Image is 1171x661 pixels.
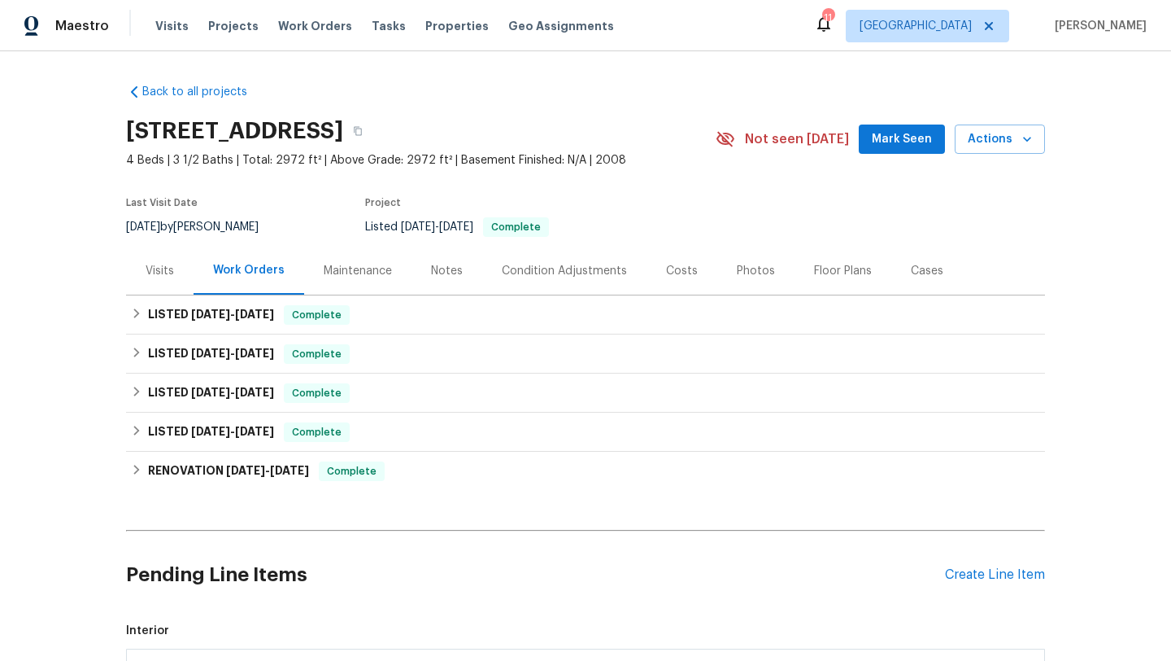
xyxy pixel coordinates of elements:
[365,221,549,233] span: Listed
[814,263,872,279] div: Floor Plans
[502,263,627,279] div: Condition Adjustments
[235,309,274,320] span: [DATE]
[126,221,160,233] span: [DATE]
[320,463,383,479] span: Complete
[126,413,1045,452] div: LISTED [DATE]-[DATE]Complete
[745,131,849,147] span: Not seen [DATE]
[285,385,348,401] span: Complete
[324,263,392,279] div: Maintenance
[737,263,775,279] div: Photos
[285,307,348,323] span: Complete
[343,116,372,146] button: Copy Address
[191,426,274,437] span: -
[191,309,230,320] span: [DATE]
[1048,18,1147,34] span: [PERSON_NAME]
[365,198,401,208] span: Project
[485,222,547,232] span: Complete
[401,221,435,233] span: [DATE]
[270,465,309,476] span: [DATE]
[155,18,189,34] span: Visits
[278,18,352,34] span: Work Orders
[148,305,274,325] h6: LISTED
[191,348,230,359] span: [DATE]
[213,262,285,278] div: Work Orders
[235,426,274,437] span: [DATE]
[235,348,274,359] span: [DATE]
[666,263,698,279] div: Costs
[191,309,274,320] span: -
[372,20,406,32] span: Tasks
[508,18,614,34] span: Geo Assignments
[431,263,463,279] div: Notes
[126,84,282,100] a: Back to all projects
[126,152,716,169] span: 4 Beds | 3 1/2 Baths | Total: 2972 ft² | Above Grade: 2972 ft² | Basement Finished: N/A | 2008
[126,335,1045,374] div: LISTED [DATE]-[DATE]Complete
[945,567,1045,583] div: Create Line Item
[126,452,1045,491] div: RENOVATION [DATE]-[DATE]Complete
[126,295,1045,335] div: LISTED [DATE]-[DATE]Complete
[425,18,489,34] span: Properties
[126,623,1045,639] span: Interior
[148,422,274,442] h6: LISTED
[55,18,109,34] span: Maestro
[226,465,309,476] span: -
[146,263,174,279] div: Visits
[126,374,1045,413] div: LISTED [DATE]-[DATE]Complete
[955,125,1045,155] button: Actions
[148,344,274,364] h6: LISTED
[235,387,274,398] span: [DATE]
[126,217,278,237] div: by [PERSON_NAME]
[191,348,274,359] span: -
[285,424,348,440] span: Complete
[126,123,343,139] h2: [STREET_ADDRESS]
[872,129,932,150] span: Mark Seen
[439,221,473,233] span: [DATE]
[148,462,309,481] h6: RENOVATION
[191,426,230,437] span: [DATE]
[208,18,259,34] span: Projects
[126,537,945,613] h2: Pending Line Items
[968,129,1032,150] span: Actions
[285,346,348,362] span: Complete
[860,18,972,34] span: [GEOGRAPHIC_DATA]
[911,263,943,279] div: Cases
[822,10,834,26] div: 11
[191,387,230,398] span: [DATE]
[148,383,274,403] h6: LISTED
[126,198,198,208] span: Last Visit Date
[859,125,945,155] button: Mark Seen
[401,221,473,233] span: -
[226,465,265,476] span: [DATE]
[191,387,274,398] span: -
